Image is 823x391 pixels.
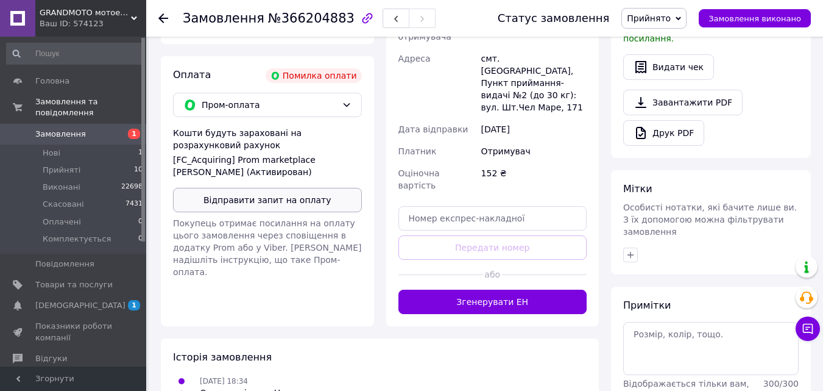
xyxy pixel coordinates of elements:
[699,9,811,27] button: Замовлення виконано
[398,206,587,231] input: Номер експрес-накладної
[183,11,264,26] span: Замовлення
[398,20,451,41] span: Телефон отримувача
[173,127,362,178] div: Кошти будуть зараховані на розрахунковий рахунок
[43,182,80,193] span: Виконані
[35,279,113,290] span: Товари та послуги
[138,148,143,159] span: 1
[398,146,437,156] span: Платник
[121,182,143,193] span: 22698
[43,165,80,176] span: Прийняті
[398,168,440,190] span: Оціночна вартість
[35,96,146,118] span: Замовлення та повідомлення
[43,148,60,159] span: Нові
[623,9,794,43] span: У вас є 29 днів, щоб відправити запит на відгук покупцеві, скопіювавши посилання.
[40,7,131,18] span: GRANDMOTO мотоекіпірування та аксесуари
[200,377,248,386] span: [DATE] 18:34
[128,300,140,310] span: 1
[40,18,146,29] div: Ваш ID: 574123
[479,140,589,162] div: Отримувач
[173,154,362,178] div: [FC_Acquiring] Prom marketplace [PERSON_NAME] (Активирован)
[35,300,125,311] span: [DEMOGRAPHIC_DATA]
[138,217,143,228] span: 0
[623,90,743,115] a: Завантажити PDF
[623,203,797,237] span: Особисті нотатки, які бачите лише ви. З їх допомогою можна фільтрувати замовлення
[398,54,431,63] span: Адреса
[35,321,113,343] span: Показники роботи компанії
[398,290,587,314] button: Згенерувати ЕН
[479,118,589,140] div: [DATE]
[158,12,168,24] div: Повернутися назад
[6,43,144,65] input: Пошук
[483,268,502,281] span: або
[35,129,86,140] span: Замовлення
[796,317,820,341] button: Чат з покупцем
[173,351,272,363] span: Історія замовлення
[173,69,211,81] span: Оплата
[35,353,67,364] span: Відгуки
[268,11,355,26] span: №366204883
[479,48,589,118] div: смт. [GEOGRAPHIC_DATA], Пункт приймання-видачі №2 (до 30 кг): вул. Шт.Чел Маре, 171
[623,183,652,195] span: Мітки
[708,14,801,23] span: Замовлення виконано
[498,12,610,24] div: Статус замовлення
[627,13,671,23] span: Прийнято
[138,234,143,245] span: 0
[398,124,468,134] span: Дата відправки
[763,379,799,389] span: 300 / 300
[35,76,69,87] span: Головна
[266,68,362,83] div: Помилка оплати
[128,129,140,139] span: 1
[35,259,94,270] span: Повідомлення
[479,162,589,196] div: 152 ₴
[623,300,671,311] span: Примітки
[173,218,361,277] span: Покупець отримає посилання на оплату цього замовлення через сповіщення в додатку Prom або у Viber...
[623,54,714,80] button: Видати чек
[43,234,111,245] span: Комплектується
[134,165,143,176] span: 10
[125,199,143,210] span: 7431
[173,188,362,212] button: Відправити запит на оплату
[43,217,81,228] span: Оплачені
[202,98,337,112] span: Пром-оплата
[43,199,84,210] span: Скасовані
[623,120,704,146] a: Друк PDF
